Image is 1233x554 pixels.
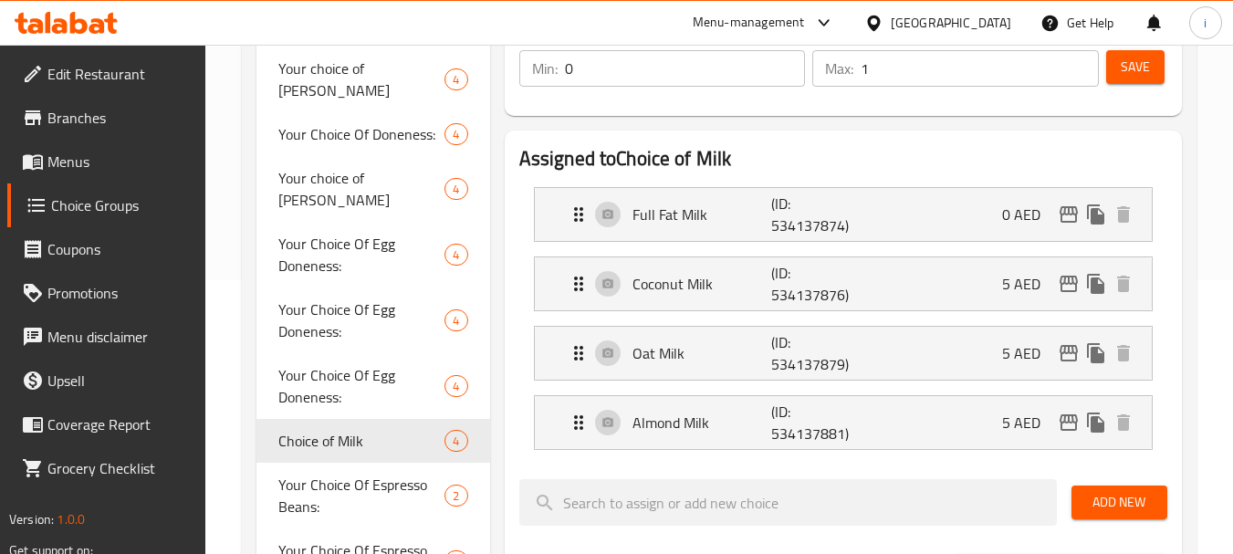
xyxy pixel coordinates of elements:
[256,419,489,463] div: Choice of Milk4
[445,312,466,329] span: 4
[445,126,466,143] span: 4
[57,507,85,531] span: 1.0.0
[256,222,489,287] div: Your Choice Of Egg Doneness:4
[519,180,1167,249] li: Expand
[444,309,467,331] div: Choices
[278,57,444,101] span: Your choice of [PERSON_NAME]
[1082,409,1110,436] button: duplicate
[7,140,206,183] a: Menus
[47,457,192,479] span: Grocery Checklist
[445,71,466,89] span: 4
[47,151,192,172] span: Menus
[632,412,772,434] p: Almond Milk
[1082,340,1110,367] button: duplicate
[47,107,192,129] span: Branches
[444,123,467,145] div: Choices
[47,370,192,392] span: Upsell
[256,112,489,156] div: Your Choice Of Doneness:4
[47,63,192,85] span: Edit Restaurant
[519,479,1057,526] input: search
[7,227,206,271] a: Coupons
[7,359,206,402] a: Upsell
[771,193,864,236] p: (ID: 534137874)
[256,287,489,353] div: Your Choice Of Egg Doneness:4
[445,378,466,395] span: 4
[1082,201,1110,228] button: duplicate
[7,96,206,140] a: Branches
[693,12,805,34] div: Menu-management
[519,249,1167,319] li: Expand
[7,446,206,490] a: Grocery Checklist
[278,233,444,277] span: Your Choice Of Egg Doneness:
[444,178,467,200] div: Choices
[1204,13,1207,33] span: i
[47,282,192,304] span: Promotions
[445,181,466,198] span: 4
[51,194,192,216] span: Choice Groups
[444,68,467,90] div: Choices
[1055,201,1082,228] button: edit
[1110,409,1137,436] button: delete
[1002,204,1055,225] p: 0 AED
[519,145,1167,172] h2: Assigned to Choice of Milk
[7,271,206,315] a: Promotions
[7,315,206,359] a: Menu disclaimer
[535,257,1152,310] div: Expand
[771,262,864,306] p: (ID: 534137876)
[7,402,206,446] a: Coverage Report
[532,57,558,79] p: Min:
[445,246,466,264] span: 4
[278,167,444,211] span: Your choice of [PERSON_NAME]
[444,375,467,397] div: Choices
[278,123,444,145] span: Your Choice Of Doneness:
[1106,50,1165,84] button: Save
[535,396,1152,449] div: Expand
[1002,412,1055,434] p: 5 AED
[278,298,444,342] span: Your Choice Of Egg Doneness:
[632,204,772,225] p: Full Fat Milk
[445,433,466,450] span: 4
[1082,270,1110,298] button: duplicate
[891,13,1011,33] div: [GEOGRAPHIC_DATA]
[535,327,1152,380] div: Expand
[444,244,467,266] div: Choices
[771,331,864,375] p: (ID: 534137879)
[825,57,853,79] p: Max:
[632,342,772,364] p: Oat Milk
[444,485,467,507] div: Choices
[256,47,489,112] div: Your choice of [PERSON_NAME]4
[7,183,206,227] a: Choice Groups
[1002,342,1055,364] p: 5 AED
[278,430,444,452] span: Choice of Milk
[519,388,1167,457] li: Expand
[1110,201,1137,228] button: delete
[47,326,192,348] span: Menu disclaimer
[7,52,206,96] a: Edit Restaurant
[771,401,864,444] p: (ID: 534137881)
[47,413,192,435] span: Coverage Report
[256,156,489,222] div: Your choice of [PERSON_NAME]4
[9,507,54,531] span: Version:
[445,487,466,505] span: 2
[1055,270,1082,298] button: edit
[1071,486,1167,519] button: Add New
[519,319,1167,388] li: Expand
[256,463,489,528] div: Your Choice Of Espresso Beans:2
[278,474,444,517] span: Your Choice Of Espresso Beans:
[535,188,1152,241] div: Expand
[278,364,444,408] span: Your Choice Of Egg Doneness:
[1086,491,1153,514] span: Add New
[1110,270,1137,298] button: delete
[632,273,772,295] p: Coconut Milk
[1055,409,1082,436] button: edit
[1002,273,1055,295] p: 5 AED
[1121,56,1150,78] span: Save
[256,353,489,419] div: Your Choice Of Egg Doneness:4
[1110,340,1137,367] button: delete
[1055,340,1082,367] button: edit
[47,238,192,260] span: Coupons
